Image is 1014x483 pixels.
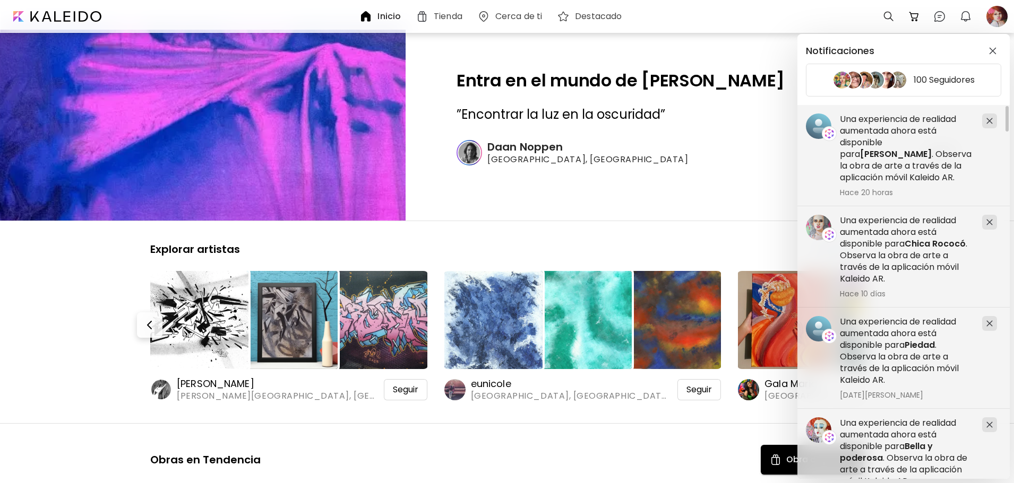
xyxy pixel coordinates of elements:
[905,339,935,351] span: Piedad
[840,390,974,400] span: [DATE][PERSON_NAME]
[840,113,974,183] h5: Una experiencia de realidad aumentada ahora está disponible para . Observa la obra de arte a trav...
[840,316,974,386] h5: Una experiencia de realidad aumentada ahora está disponible para . Observa la obra de arte a trav...
[840,440,933,464] span: Bella y poderosa
[984,42,1001,59] button: closeButton
[860,148,932,160] span: [PERSON_NAME]
[905,238,966,250] span: Chica Rococó
[989,47,996,55] img: closeButton
[914,75,975,85] h5: 100 Seguidores
[840,289,974,298] span: Hace 10 días
[840,215,974,285] h5: Una experiencia de realidad aumentada ahora está disponible para . Observa la obra de arte a trav...
[806,46,874,56] h5: Notificaciones
[840,188,974,197] span: Hace 20 horas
